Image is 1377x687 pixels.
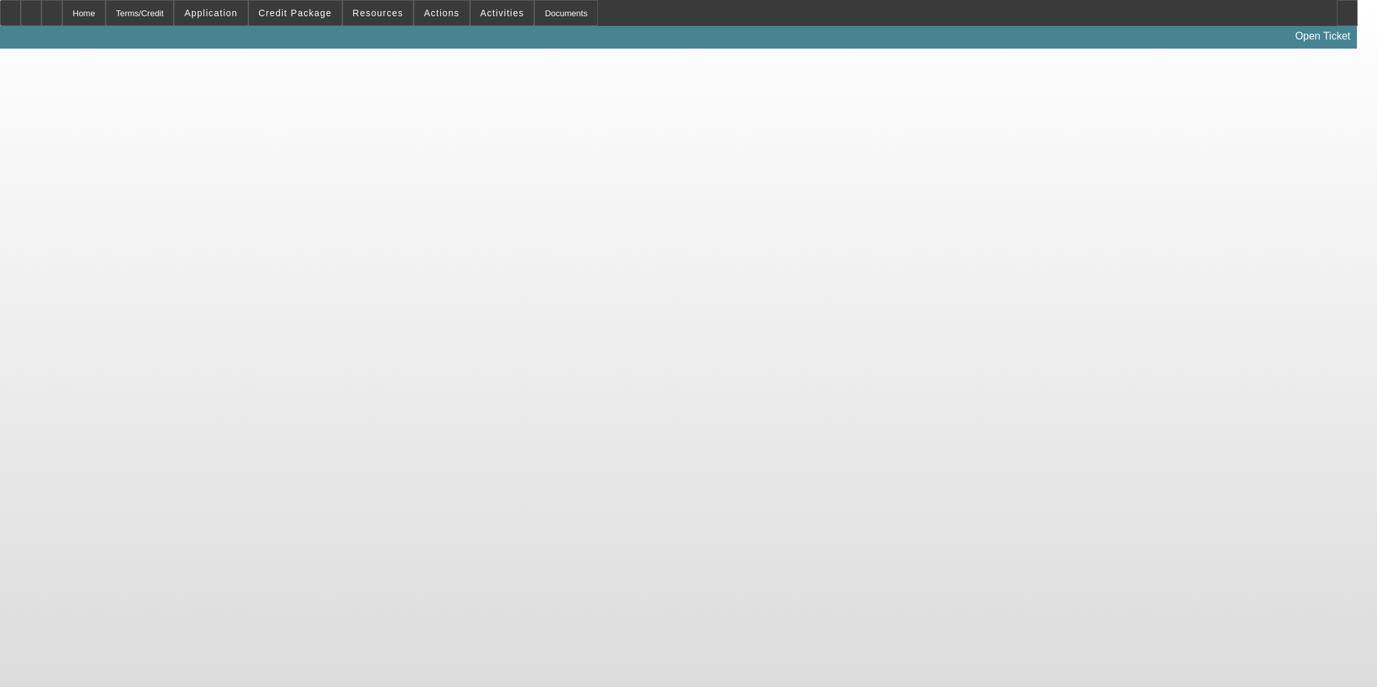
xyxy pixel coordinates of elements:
span: Resources [353,8,403,18]
span: Actions [424,8,460,18]
button: Resources [343,1,413,25]
a: Open Ticket [1290,25,1356,47]
button: Application [174,1,247,25]
span: Application [184,8,237,18]
span: Activities [480,8,524,18]
button: Credit Package [249,1,342,25]
button: Actions [414,1,469,25]
span: Credit Package [259,8,332,18]
button: Activities [471,1,534,25]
